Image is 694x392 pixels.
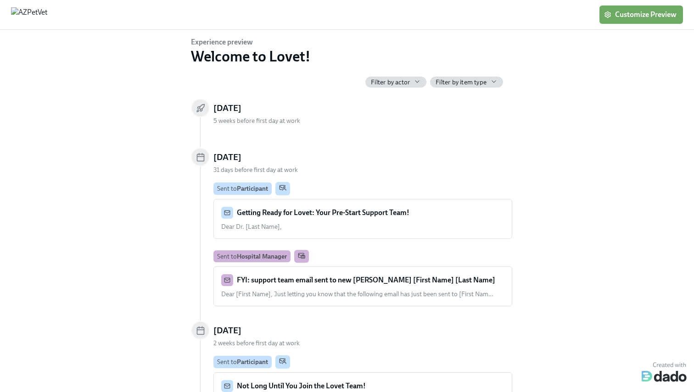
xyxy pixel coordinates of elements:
strong: Participant [237,185,268,192]
div: Sent to [217,252,287,261]
div: Sent to [217,184,268,193]
div: FYI: support team email sent to new [PERSON_NAME] [First Name] [Last Name] [221,274,504,286]
span: Personal Email [279,357,286,367]
strong: Not Long Until You Join the Lovet Team! [237,381,366,390]
span: 31 days before first day at work [213,166,298,174]
h2: Welcome to Lovet! [191,47,310,66]
strong: Participant [237,358,268,365]
span: Customize Preview [606,10,677,19]
h5: [DATE] [213,102,241,114]
div: Getting Ready for Lovet: Your Pre-Start Support Team! [221,207,504,219]
strong: Getting Ready for Lovet: Your Pre-Start Support Team! [237,208,409,217]
span: Dear Dr. [Last Name], [221,223,282,231]
img: Dado [642,360,687,382]
span: Filter by actor [371,78,410,87]
div: Not Long Until You Join the Lovet Team! [221,380,504,392]
h6: Experience preview [191,37,310,47]
button: Filter by item type [430,77,503,88]
img: AZPetVet [11,7,47,22]
strong: FYI: support team email sent to new [PERSON_NAME] [First Name] [Last Name] [237,276,495,284]
span: Work Email [298,252,305,261]
span: Dear [First Name], Just letting you know that the following email has just been sent to [First Nam … [221,290,493,298]
span: Filter by item type [436,78,487,87]
span: Personal Email [279,184,286,193]
strong: Hospital Manager [237,253,287,260]
div: Sent to [217,358,268,366]
button: Filter by actor [365,77,426,88]
span: 5 weeks before first day at work [213,117,300,125]
button: Customize Preview [599,6,683,24]
span: 2 weeks before first day at work [213,339,300,347]
h5: [DATE] [213,151,241,163]
h5: [DATE] [213,325,241,337]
